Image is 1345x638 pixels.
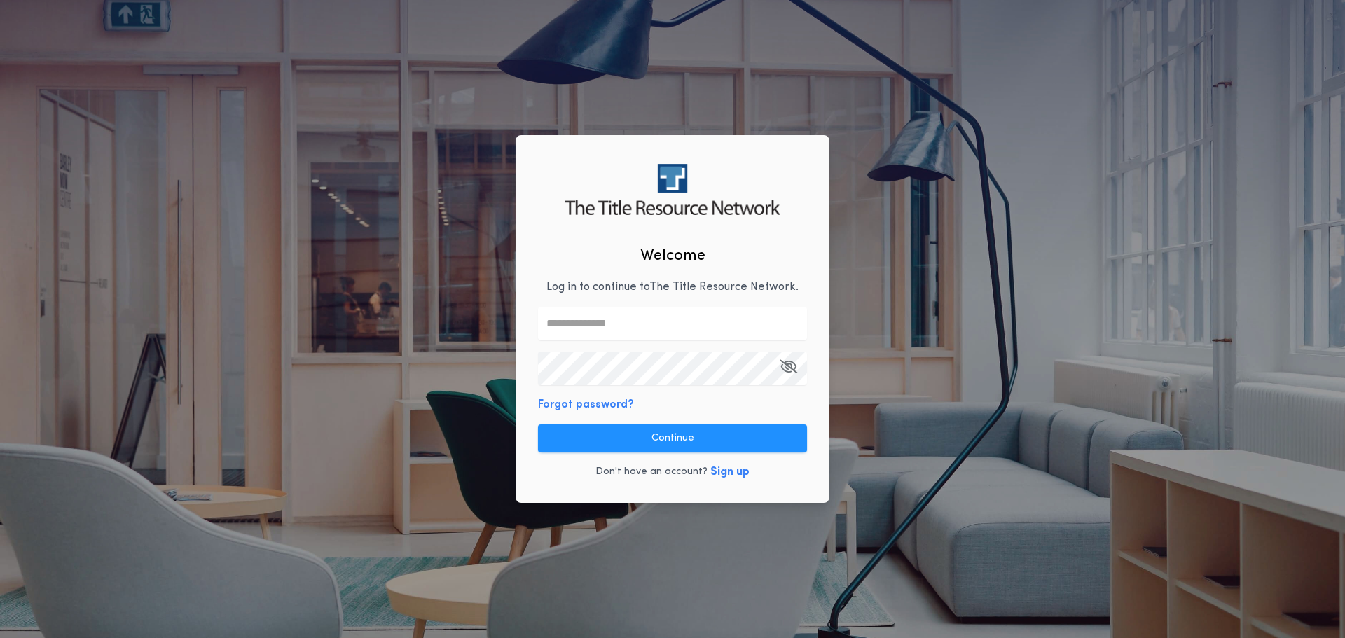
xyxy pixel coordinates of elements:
h2: Welcome [640,244,705,268]
p: Don't have an account? [595,465,708,479]
button: Forgot password? [538,396,634,413]
button: Continue [538,424,807,452]
button: Sign up [710,464,750,480]
img: logo [565,164,780,215]
p: Log in to continue to The Title Resource Network . [546,279,799,296]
